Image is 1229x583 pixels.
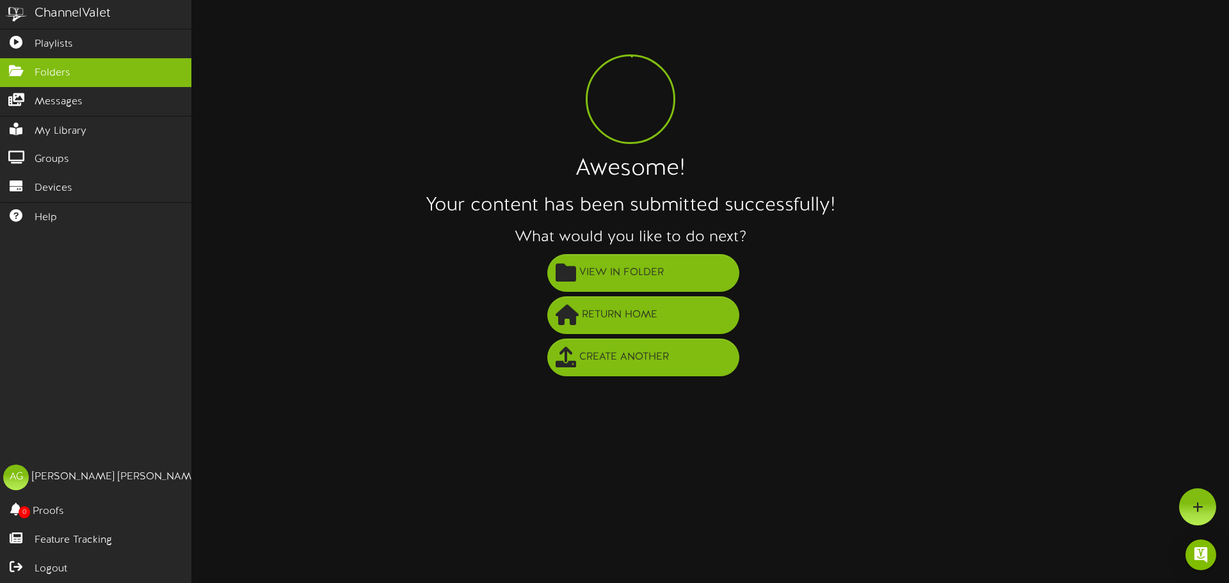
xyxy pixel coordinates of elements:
span: 0 [19,506,30,518]
button: View in Folder [547,254,739,292]
span: My Library [35,124,86,139]
div: ChannelValet [35,4,111,23]
button: Return Home [547,296,739,334]
span: Help [35,211,57,225]
h2: Your content has been submitted successfully! [32,195,1229,216]
span: Proofs [33,504,64,519]
span: Folders [35,66,70,81]
h3: What would you like to do next? [32,229,1229,246]
span: Devices [35,181,72,196]
span: View in Folder [576,262,667,284]
h1: Awesome! [32,157,1229,182]
div: AG [3,465,29,490]
span: Groups [35,152,69,167]
span: Create Another [576,347,672,368]
div: Open Intercom Messenger [1185,539,1216,570]
span: Logout [35,562,67,577]
span: Messages [35,95,83,109]
span: Feature Tracking [35,533,112,548]
span: Playlists [35,37,73,52]
div: [PERSON_NAME] [PERSON_NAME] [32,470,200,484]
span: Return Home [579,305,661,326]
button: Create Another [547,339,739,376]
